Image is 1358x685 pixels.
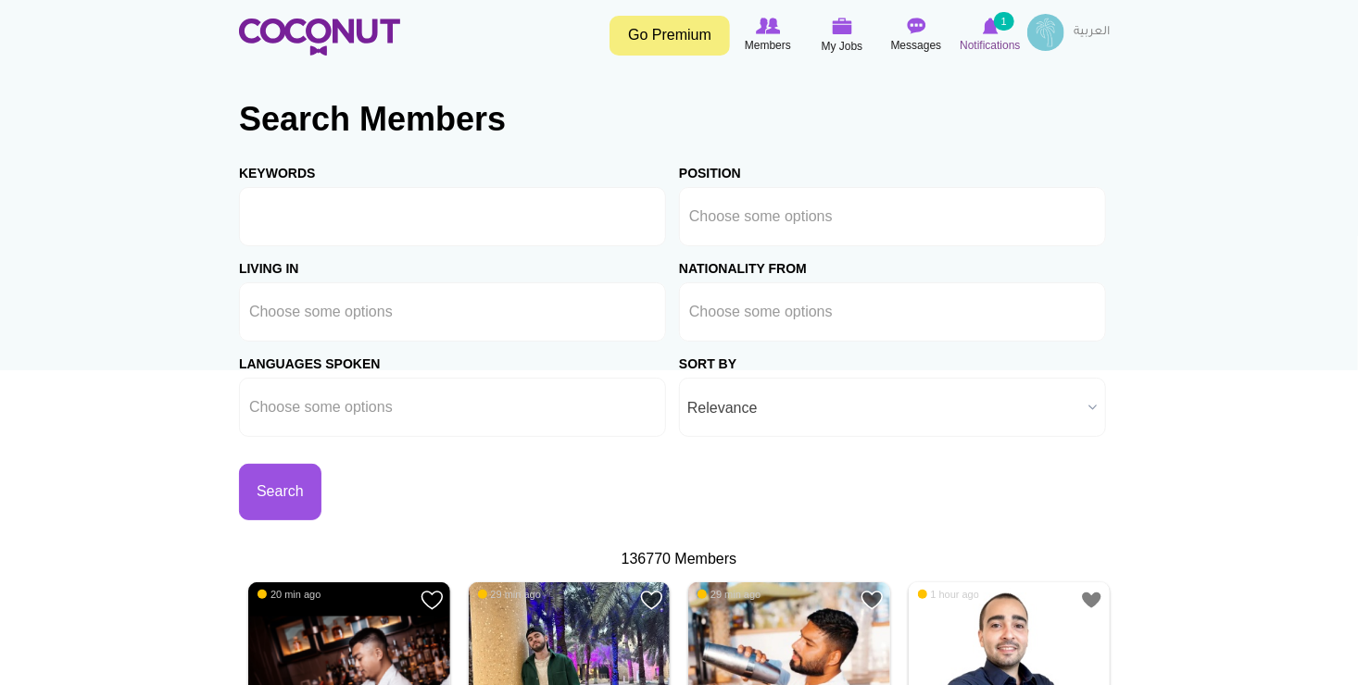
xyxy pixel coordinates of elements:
a: Go Premium [610,16,730,56]
a: Notifications Notifications 1 [953,14,1027,56]
span: Relevance [687,379,1081,438]
span: 1 hour ago [918,588,980,601]
a: Browse Members Members [731,14,805,56]
a: Add to Favourites [1080,589,1103,612]
img: Home [239,19,400,56]
span: 29 min ago [698,588,761,601]
label: Languages Spoken [239,342,380,373]
a: Messages Messages [879,14,953,56]
div: 136770 Members [239,549,1119,570]
a: Add to Favourites [640,589,663,612]
span: Members [745,36,791,55]
span: My Jobs [822,37,863,56]
img: My Jobs [832,18,852,34]
label: Keywords [239,151,315,182]
img: Browse Members [756,18,780,34]
a: Add to Favourites [861,589,884,612]
label: Position [679,151,741,182]
span: 20 min ago [258,588,321,601]
label: Nationality From [679,246,807,278]
label: Living in [239,246,299,278]
img: Notifications [983,18,999,34]
span: 29 min ago [478,588,541,601]
a: My Jobs My Jobs [805,14,879,57]
small: 1 [994,12,1014,31]
span: Notifications [960,36,1020,55]
a: Add to Favourites [421,589,444,612]
h2: Search Members [239,97,1119,142]
button: Search [239,464,321,520]
a: العربية [1064,14,1119,51]
span: Messages [891,36,942,55]
img: Messages [907,18,925,34]
label: Sort by [679,342,736,373]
